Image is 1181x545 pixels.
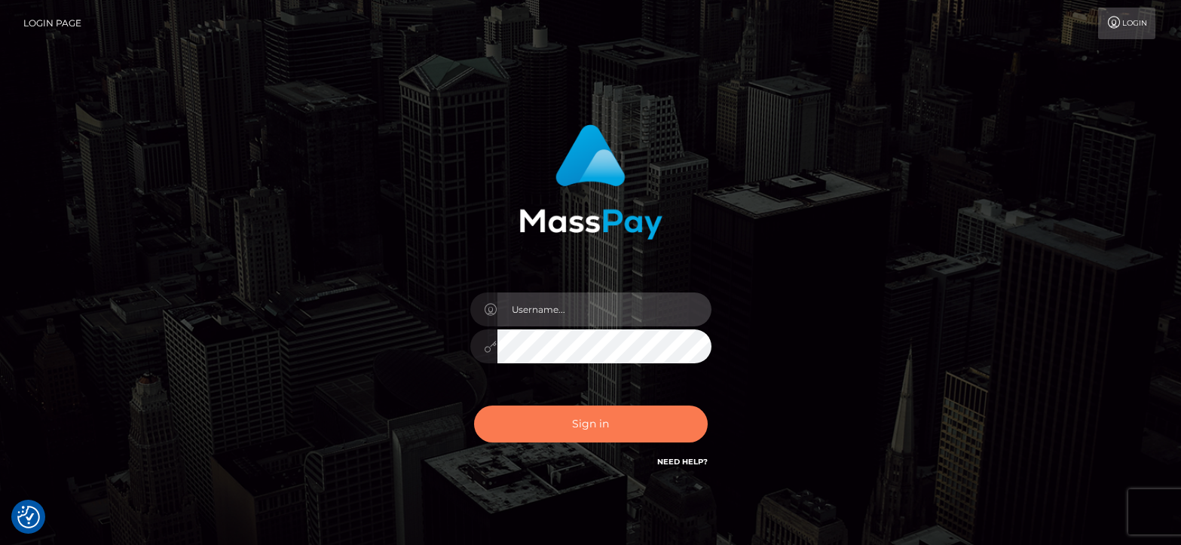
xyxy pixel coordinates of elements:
a: Login [1098,8,1155,39]
button: Sign in [474,406,708,442]
button: Consent Preferences [17,506,40,528]
a: Login Page [23,8,81,39]
img: Revisit consent button [17,506,40,528]
input: Username... [497,292,711,326]
a: Need Help? [657,457,708,467]
img: MassPay Login [519,124,662,240]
